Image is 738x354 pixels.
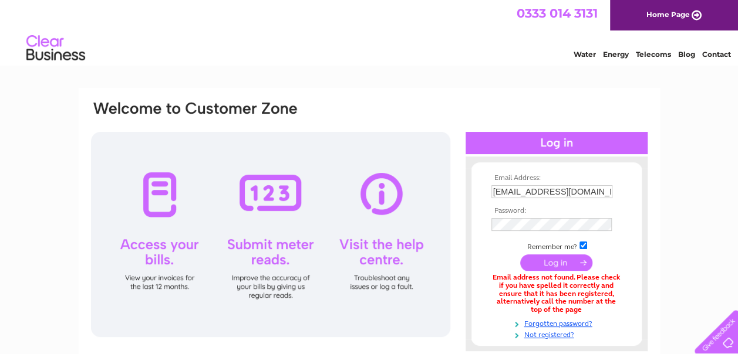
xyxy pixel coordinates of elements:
div: Email address not found. Please check if you have spelled it correctly and ensure that it has bee... [491,274,622,314]
th: Password: [488,207,625,215]
input: Submit [520,254,592,271]
td: Remember me? [488,240,625,251]
img: logo.png [26,30,86,66]
div: Clear Business is a trading name of Verastar Limited (registered in [GEOGRAPHIC_DATA] No. 3667643... [92,6,647,57]
a: 0333 014 3131 [517,6,598,21]
a: Forgotten password? [491,317,625,328]
a: Water [574,50,596,59]
a: Contact [702,50,731,59]
a: Not registered? [491,328,625,339]
a: Energy [603,50,629,59]
th: Email Address: [488,174,625,182]
a: Blog [678,50,695,59]
a: Telecoms [636,50,671,59]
